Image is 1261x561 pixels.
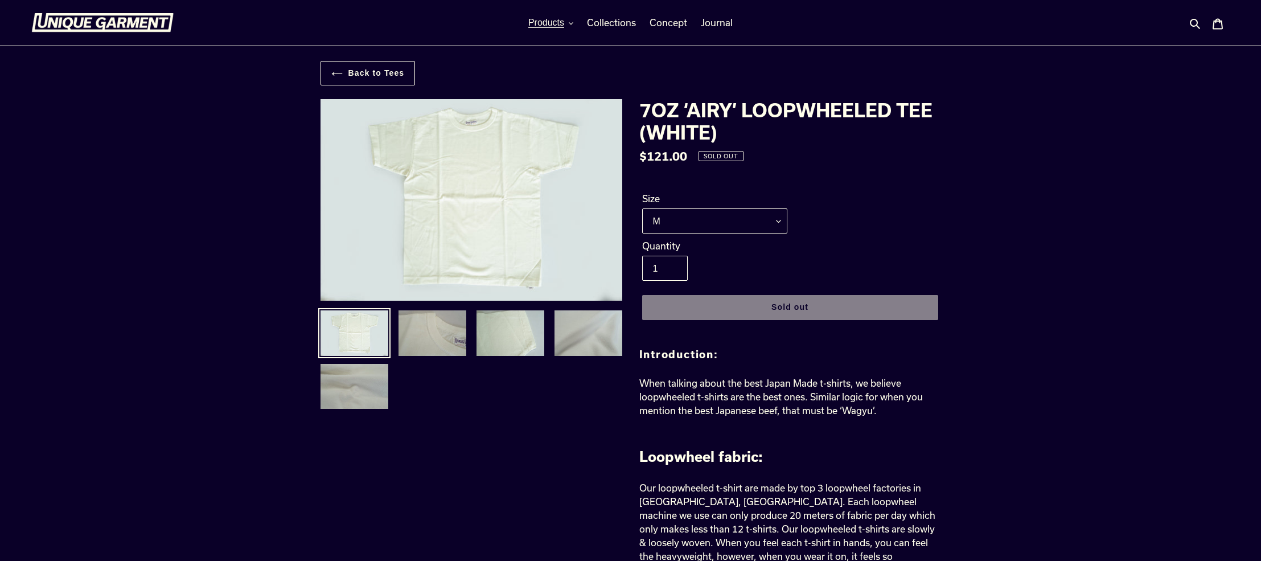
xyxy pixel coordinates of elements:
[639,448,763,465] span: Loopwheel fabric:
[523,14,579,31] button: Products
[319,363,389,411] img: Load image into Gallery viewer, 7OZ ‘AIRY’ LOOPWHEELED TEE (WHITE)
[639,99,941,143] h1: 7OZ ‘AIRY’ LOOPWHEELED TEE (WHITE)
[639,149,687,163] span: $121.00
[771,302,808,312] span: Sold out
[528,18,564,28] span: Products
[639,378,923,416] span: When talking about the best Japan Made t-shirts, we believe loopwheeled t-shirts are the best one...
[695,14,738,31] a: Journal
[475,309,545,357] img: Load image into Gallery viewer, 7OZ ‘AIRY’ LOOPWHEELED TEE (WHITE)
[553,309,623,357] img: Load image into Gallery viewer, 7OZ ‘AIRY’ LOOPWHEELED TEE (WHITE)
[642,239,787,253] label: Quantity
[639,349,941,361] h2: Introduction:
[642,295,938,320] button: Sold out
[587,17,636,28] span: Collections
[321,99,622,300] img: 7OZ ‘AIRY’ LOOPWHEELED TEE (WHITE)
[642,192,787,206] label: Size
[319,309,389,357] img: Load image into Gallery viewer, 7OZ ‘AIRY’ LOOPWHEELED TEE (WHITE)
[397,309,467,357] img: Load image into Gallery viewer, 7OZ ‘AIRY’ LOOPWHEELED TEE (WHITE)
[321,61,416,85] a: Back to Tees
[31,13,174,32] img: Unique Garment
[701,17,733,28] span: Journal
[704,153,738,159] span: Sold out
[650,17,687,28] span: Concept
[644,14,693,31] a: Concept
[581,14,642,31] a: Collections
